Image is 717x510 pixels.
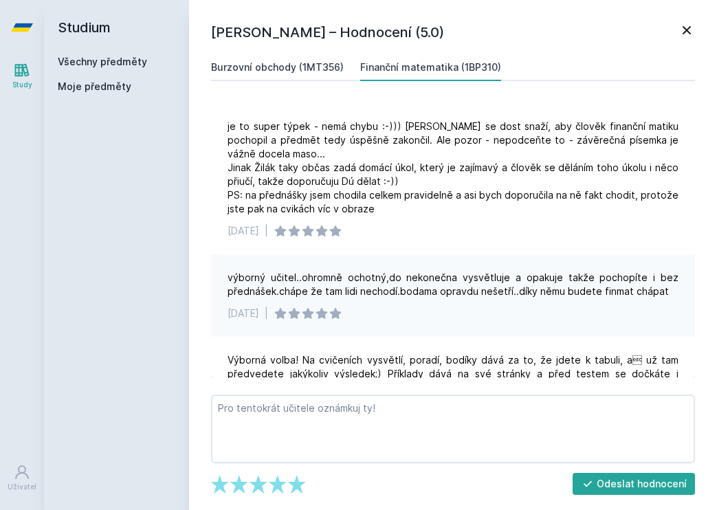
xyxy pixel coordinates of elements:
div: Study [12,80,32,90]
div: je to super týpek - nemá chybu :-))) [PERSON_NAME] se dost snaží, aby člověk finanční matiku poch... [228,120,679,216]
a: Všechny předměty [58,56,147,67]
a: Study [3,55,41,97]
button: Odeslat hodnocení [573,473,696,495]
div: [DATE] [228,224,259,238]
div: Výborná volba! Na cvičeních vysvětlí, poradí, bodíky dává za to, že jdete k tabuli, a už tam pře... [228,353,679,422]
a: Uživatel [3,457,41,499]
div: výborný učitel..ohromně ochotný,do nekonečna vysvětluje a opakuje takže pochopíte i bez přednášek... [228,271,679,298]
div: | [265,224,268,238]
div: [DATE] [228,307,259,320]
div: | [265,307,268,320]
div: Uživatel [8,482,36,492]
span: Moje předměty [58,80,131,93]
